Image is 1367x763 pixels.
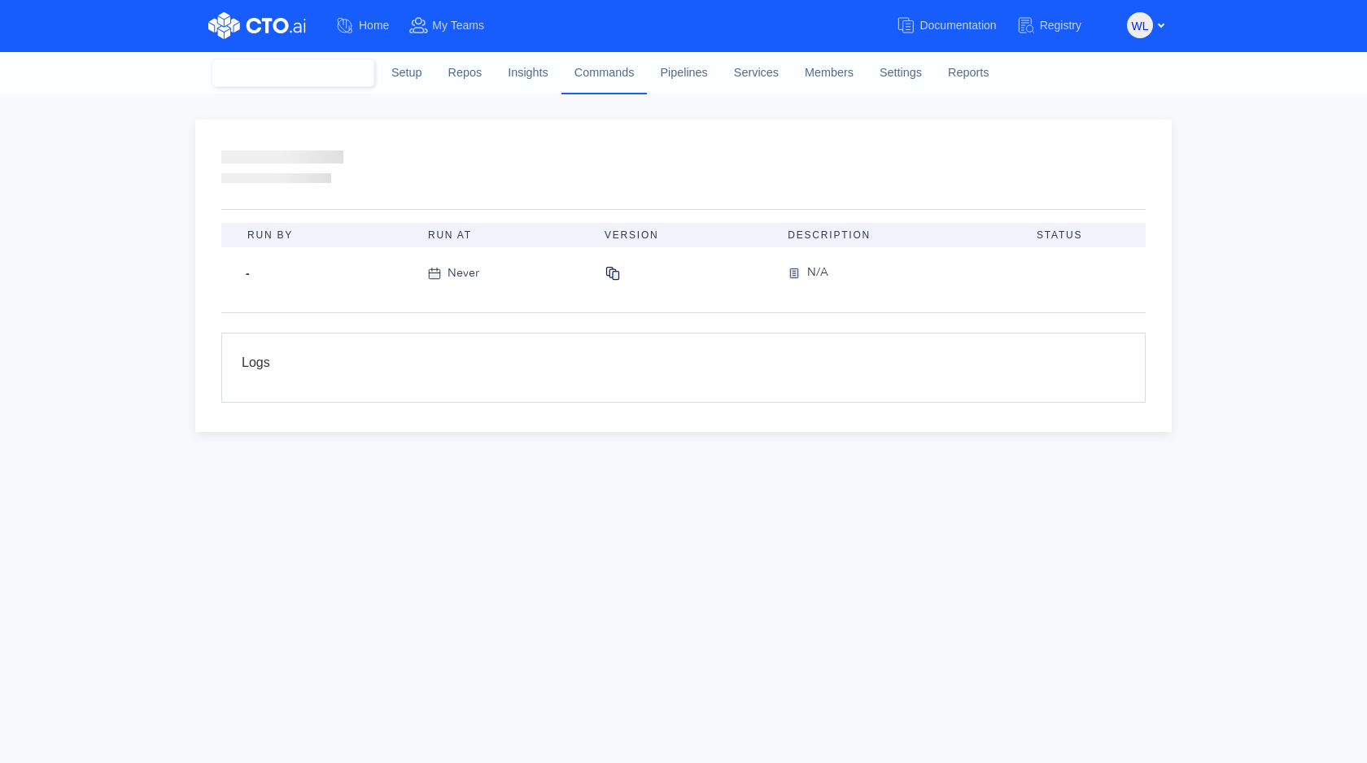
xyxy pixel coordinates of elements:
span: Registry [1040,19,1081,32]
a: Commands [561,51,648,94]
img: CTO.ai Logo [208,12,306,39]
span: My Teams [432,19,484,32]
a: Setup [378,51,435,95]
span: WL [1132,13,1149,39]
div: Logs [242,353,1125,382]
img: version-icon [788,264,807,283]
button: WL [1127,12,1153,38]
a: Repos [435,51,496,95]
a: Registry [1016,11,1101,41]
a: Pipelines [647,51,720,95]
a: Settings [867,51,935,95]
a: Members [792,51,867,95]
th: Status [1024,223,1146,247]
th: Run By [221,223,415,247]
div: Never [448,264,479,282]
div: N/A [807,264,828,283]
span: Home [359,19,389,32]
a: My Teams [408,11,504,41]
a: Insights [495,51,561,95]
a: Home [335,11,408,41]
a: Reports [935,51,1002,95]
span: Documentation [919,19,996,32]
a: Services [721,51,792,95]
th: Version [592,223,775,247]
th: Run At [415,223,592,247]
td: - [221,247,415,299]
a: Documentation [896,11,1015,41]
th: Description [775,223,1024,247]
